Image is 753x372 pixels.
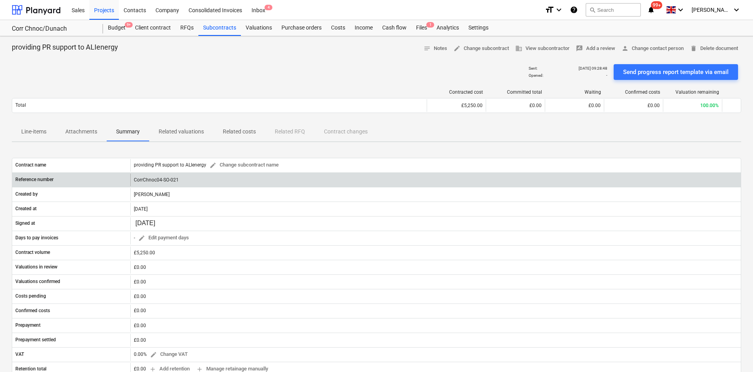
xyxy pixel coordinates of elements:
[134,232,192,244] div: -
[589,7,596,13] span: search
[12,25,94,33] div: Corr Chnoc/Dunach
[15,264,57,270] p: Valuations in review
[576,45,583,52] span: rate_review
[130,319,741,332] div: £0.00
[116,128,140,136] p: Summary
[489,89,542,95] div: Committed total
[15,307,50,314] p: Confirmed costs
[223,128,256,136] p: Related costs
[651,1,662,9] span: 99+
[529,103,542,108] span: £0.00
[265,5,272,10] span: 4
[130,20,176,36] a: Client contract
[241,20,277,36] a: Valuations
[209,161,279,170] span: Change subcontract name
[130,261,741,274] div: £0.00
[607,89,660,95] div: Confirmed costs
[21,128,46,136] p: Line-items
[277,20,326,36] a: Purchase orders
[130,290,741,303] div: £0.00
[586,3,641,17] button: Search
[622,44,684,53] span: Change contact person
[65,128,97,136] p: Attachments
[614,64,738,80] button: Send progress report template via email
[150,350,188,359] span: Change VAT
[424,44,447,53] span: Notes
[176,20,198,36] a: RFQs
[622,45,629,52] span: person
[130,334,741,346] div: £0.00
[159,128,204,136] p: Related valuations
[554,5,564,15] i: keyboard_arrow_down
[103,20,130,36] div: Budget
[426,22,434,28] span: 1
[135,232,192,244] button: Edit payment days
[570,5,578,15] i: Knowledge base
[529,66,537,71] p: Sent :
[134,159,282,171] div: providing PR support to ALIenergy
[130,174,741,186] div: CorrChnoc04-SO-021
[464,20,493,36] a: Settings
[579,66,607,71] p: [DATE] 09:28:48
[690,45,697,52] span: delete
[576,44,615,53] span: Add a review
[427,99,486,112] div: £5,250.00
[15,191,38,198] p: Created by
[714,334,753,372] iframe: Chat Widget
[134,218,171,229] input: Change
[545,5,554,15] i: format_size
[134,307,146,314] p: £0.00
[198,20,241,36] a: Subcontracts
[529,73,543,78] p: Opened :
[147,348,191,361] button: Change VAT
[15,337,56,343] p: Prepayment settled
[647,5,655,15] i: notifications
[377,20,411,36] a: Cash flow
[618,43,687,55] button: Change contact person
[326,20,350,36] a: Costs
[350,20,377,36] a: Income
[450,43,512,55] button: Change subcontract
[648,103,660,108] span: £0.00
[676,5,685,15] i: keyboard_arrow_down
[134,348,191,361] div: 0.00%
[732,5,741,15] i: keyboard_arrow_down
[606,73,607,78] p: -
[15,102,26,109] p: Total
[420,43,450,55] button: Notes
[15,249,50,256] p: Contract volume
[666,89,719,95] div: Valuation remaining
[138,233,189,242] span: Edit payment days
[430,89,483,95] div: Contracted cost
[515,45,522,52] span: business
[411,20,432,36] a: Files1
[15,322,41,329] p: Prepayment
[138,235,145,242] span: edit
[692,7,731,13] span: [PERSON_NAME]
[130,188,741,201] div: [PERSON_NAME]
[15,351,24,358] p: VAT
[125,22,133,28] span: 9+
[130,203,741,215] div: [DATE]
[424,45,431,52] span: notes
[15,205,37,212] p: Created at
[15,176,54,183] p: Reference number
[130,276,741,288] div: £0.00
[411,20,432,36] div: Files
[12,43,118,52] p: providing PR support to ALIenergy
[700,103,719,108] span: 100.00%
[687,43,741,55] button: Delete document
[548,89,601,95] div: Waiting
[512,43,573,55] button: View subcontractor
[588,103,601,108] span: £0.00
[15,162,46,168] p: Contract name
[15,220,35,227] p: Signed at
[690,44,738,53] span: Delete document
